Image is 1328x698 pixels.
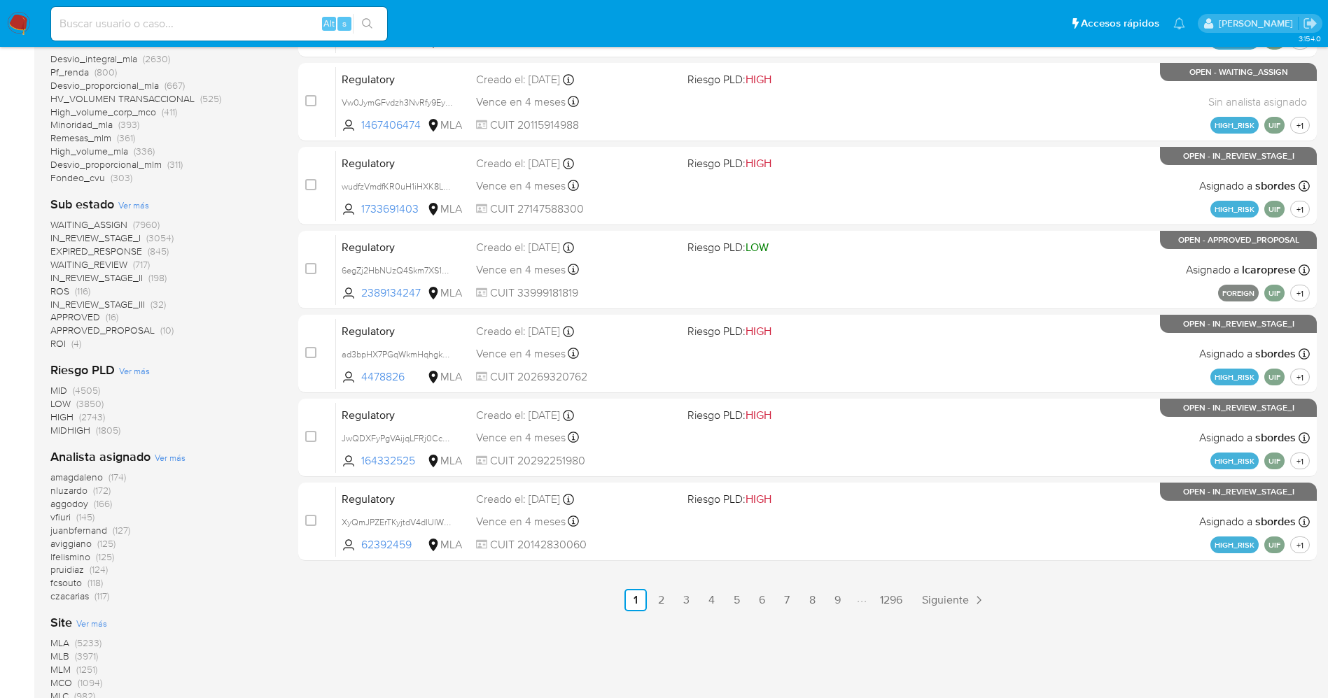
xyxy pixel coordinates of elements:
span: Alt [323,17,335,30]
input: Buscar usuario o caso... [51,15,387,33]
a: Salir [1303,16,1317,31]
button: search-icon [353,14,382,34]
span: Accesos rápidos [1081,16,1159,31]
a: Notificaciones [1173,17,1185,29]
span: s [342,17,347,30]
p: jesica.barrios@mercadolibre.com [1219,17,1298,30]
span: 3.154.0 [1299,33,1321,44]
